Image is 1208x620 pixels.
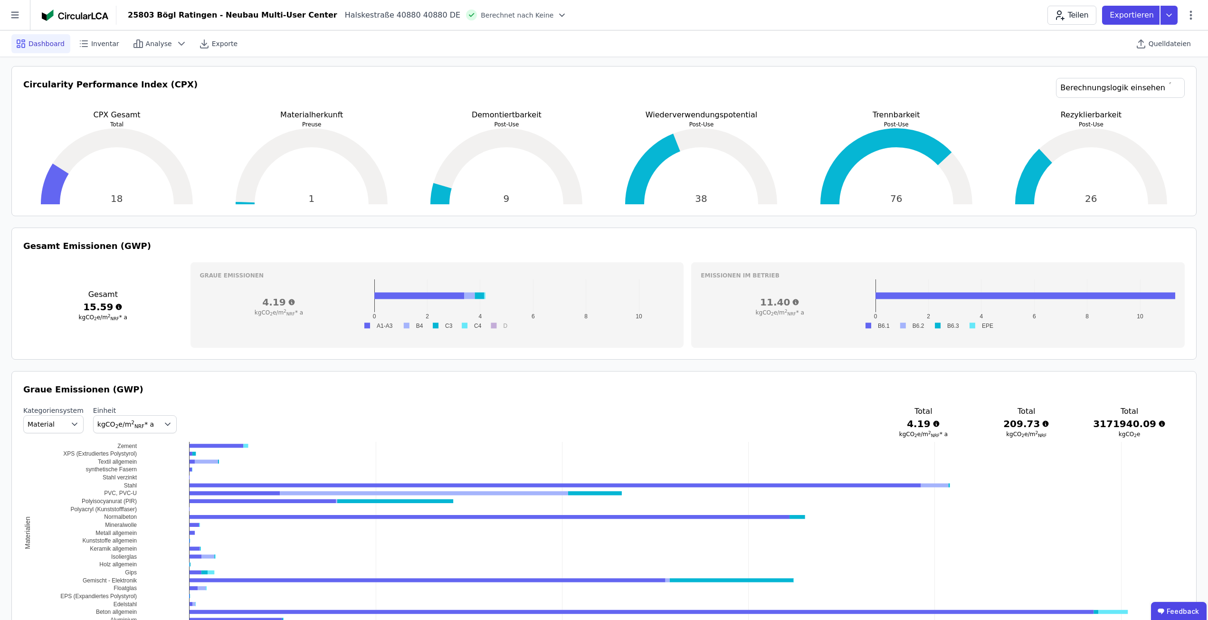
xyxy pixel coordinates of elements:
[788,312,796,316] sub: NRF
[286,312,295,316] sub: NRF
[79,314,127,321] span: kgCO e/m * a
[146,39,172,48] span: Analyse
[1006,431,1046,438] span: kgCO e/m
[998,109,1185,121] p: Rezyklierbarkeit
[23,121,210,128] p: Total
[23,383,1185,396] h3: Graue Emissionen (GWP)
[93,415,177,433] button: kgCO2e/m2NRF* a
[284,309,286,314] sup: 2
[337,10,461,21] div: Halskestraße 40880 40880 DE
[756,309,804,316] span: kgCO e/m * a
[115,423,119,429] sub: 2
[255,309,303,316] span: kgCO e/m * a
[887,417,960,430] h3: 4.19
[1093,406,1166,417] h3: Total
[93,406,177,415] label: Einheit
[701,272,1175,279] h3: Emissionen im betrieb
[42,10,108,21] img: Concular
[270,312,273,316] sub: 2
[998,121,1185,128] p: Post-Use
[108,314,111,318] sup: 2
[94,316,97,321] sub: 2
[200,272,675,279] h3: Graue Emissionen
[131,420,134,425] sup: 2
[1110,10,1156,21] p: Exportieren
[413,121,600,128] p: Post-Use
[23,109,210,121] p: CPX Gesamt
[803,109,990,121] p: Trennbarkeit
[608,121,795,128] p: Post-Use
[111,316,119,321] sub: NRF
[1093,417,1166,430] h3: 3171940.09
[1134,433,1137,438] sub: 2
[990,417,1063,430] h3: 209.73
[1056,78,1185,98] a: Berechnungslogik einsehen
[29,39,65,48] span: Dashboard
[1119,431,1141,438] span: kgCO e
[1035,430,1038,435] sup: 2
[128,10,337,21] div: 25803 Bögl Ratingen - Neubau Multi-User Center
[931,433,940,438] sub: NRF
[200,296,358,309] h3: 4.19
[134,423,144,429] sub: NRF
[413,109,600,121] p: Demontiertbarkeit
[91,39,119,48] span: Inventar
[1047,6,1096,25] button: Teilen
[212,39,238,48] span: Exporte
[608,109,795,121] p: Wiederverwendungspotential
[23,406,84,415] label: Kategoriensystem
[1038,433,1046,438] sub: NRF
[23,300,183,314] h3: 15.59
[1022,433,1025,438] sub: 2
[771,312,774,316] sub: 2
[23,415,84,433] button: Material
[481,10,553,20] span: Berechnet nach Keine
[990,406,1063,417] h3: Total
[218,121,405,128] p: Preuse
[899,431,948,438] span: kgCO e/m * a
[701,296,859,309] h3: 11.40
[1149,39,1191,48] span: Quelldateien
[803,121,990,128] p: Post-Use
[23,239,1185,253] h3: Gesamt Emissionen (GWP)
[23,289,183,300] h3: Gesamt
[23,78,198,109] h3: Circularity Performance Index (CPX)
[914,433,917,438] sub: 2
[928,430,931,435] sup: 2
[218,109,405,121] p: Materialherkunft
[785,309,788,314] sup: 2
[887,406,960,417] h3: Total
[28,420,55,429] span: Material
[97,420,154,428] span: kgCO e/m * a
